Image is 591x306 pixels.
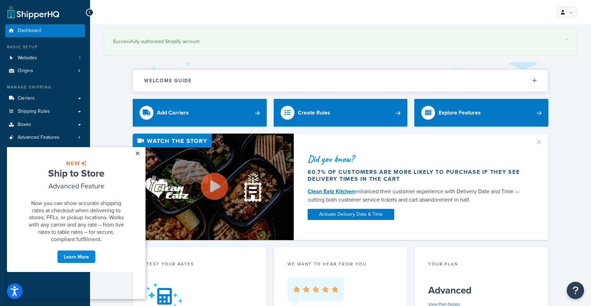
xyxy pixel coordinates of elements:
[147,261,253,269] div: Test your rates
[78,68,80,74] span: 4
[308,169,527,182] div: 60.7% of customers are more likely to purchase if they see delivery times in the cart
[18,135,60,141] span: Advanced Features
[5,65,85,77] li: Origins
[144,78,192,83] h2: Welcome Guide
[42,34,97,44] span: Advanced Feature
[5,92,85,105] a: Carriers
[567,282,584,299] button: Open Resource Center
[22,52,117,96] span: Now you can show accurate shipping rates at checkout when delivering to stores, FFLs, or pickup l...
[5,44,85,50] div: Basic Setup
[439,108,481,118] div: Explore Features
[133,134,294,240] img: Video thumbnail
[5,190,85,202] a: Analytics
[5,203,85,215] a: Help Docs
[18,55,37,61] span: Websites
[5,164,85,177] a: Test Your Rates
[428,285,535,296] h5: Advanced
[308,154,527,164] div: Did you know?
[308,187,527,204] div: enhanced their customer experience with Delivery Date and Time — cutting both customer service ti...
[18,68,33,74] span: Origins
[5,65,85,77] a: Origins4
[288,261,394,267] p: we want to hear from you
[5,105,85,118] a: Shipping Rules
[18,95,35,101] span: Carriers
[5,52,85,65] a: Websites1
[308,187,354,195] a: Clean Eatz Kitchen
[79,55,80,61] span: 1
[414,99,548,127] a: Explore Features
[18,109,50,114] span: Shipping Rules
[428,261,535,269] div: Your Plan
[133,99,267,127] a: Add Carriers
[5,156,85,162] div: Resources
[41,19,97,33] span: Ship to Store
[5,24,85,37] a: Dashboard
[565,37,568,42] a: ×
[274,99,408,127] a: Create Rules
[5,131,85,144] li: Advanced Features
[5,118,85,131] a: Boxes
[18,28,41,34] span: Dashboard
[308,209,394,220] a: Activate Delivery Date & Time
[5,177,85,189] a: Marketplace
[78,135,80,141] span: 4
[5,52,85,65] li: Websites
[5,131,85,144] a: Advanced Features4
[50,103,89,116] a: Learn More
[157,108,189,118] div: Add Carriers
[298,108,330,118] div: Create Rules
[18,122,31,128] span: Boxes
[113,37,568,46] div: Successfully authorized Shopify account
[5,84,85,90] div: Manage Shipping
[133,70,548,92] button: Welcome Guide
